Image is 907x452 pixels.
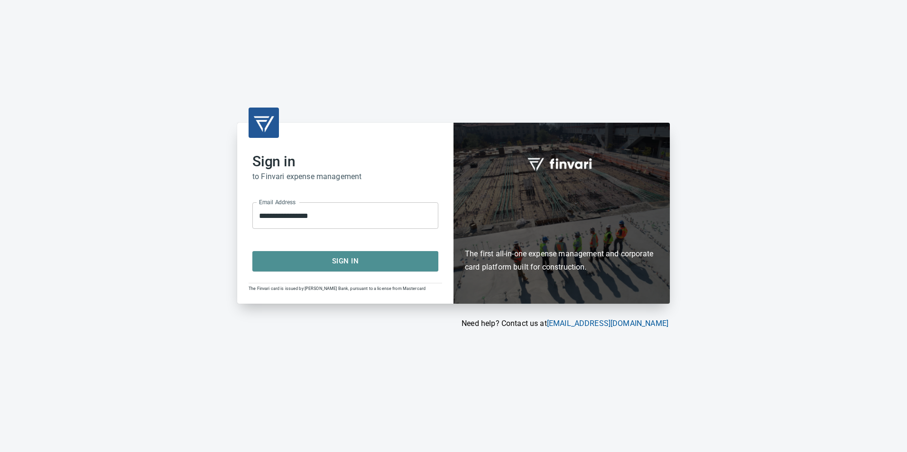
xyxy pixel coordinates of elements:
h2: Sign in [252,153,438,170]
a: [EMAIL_ADDRESS][DOMAIN_NAME] [547,319,668,328]
img: fullword_logo_white.png [526,153,597,174]
div: Finvari [453,123,670,303]
span: The Finvari card is issued by [PERSON_NAME] Bank, pursuant to a license from Mastercard [249,286,426,291]
h6: The first all-in-one expense management and corporate card platform built for construction. [465,192,658,274]
p: Need help? Contact us at [237,318,668,329]
h6: to Finvari expense management [252,170,438,183]
button: Sign In [252,251,438,271]
span: Sign In [263,255,428,267]
img: transparent_logo.png [252,111,275,134]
